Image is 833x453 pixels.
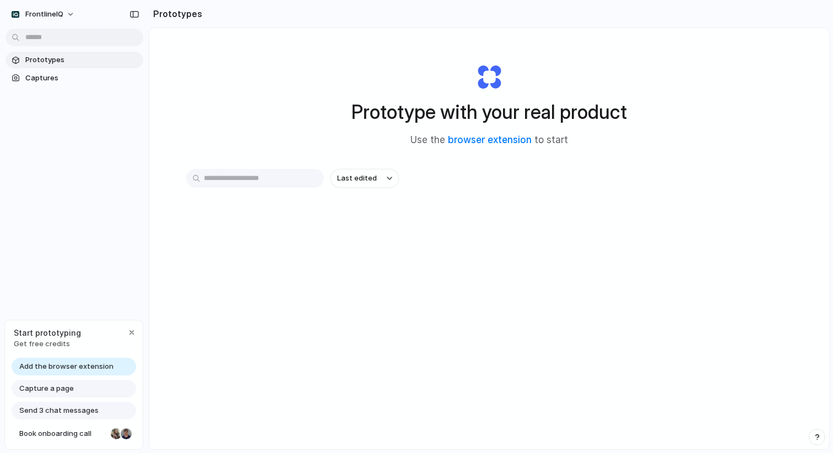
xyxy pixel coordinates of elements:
button: Last edited [331,169,399,188]
span: FrontlineIQ [25,9,63,20]
span: Add the browser extension [19,361,113,372]
span: Send 3 chat messages [19,405,99,416]
a: Captures [6,70,143,86]
div: Nicole Kubica [110,427,123,440]
button: FrontlineIQ [6,6,80,23]
span: Capture a page [19,383,74,394]
h1: Prototype with your real product [351,97,627,127]
span: Captures [25,73,139,84]
a: browser extension [448,134,532,145]
span: Last edited [337,173,377,184]
div: Christian Iacullo [120,427,133,440]
a: Prototypes [6,52,143,68]
h2: Prototypes [149,7,202,20]
span: Book onboarding call [19,428,106,439]
span: Prototypes [25,54,139,66]
span: Use the to start [410,133,568,148]
span: Start prototyping [14,327,81,339]
span: Get free credits [14,339,81,350]
a: Book onboarding call [12,425,136,443]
